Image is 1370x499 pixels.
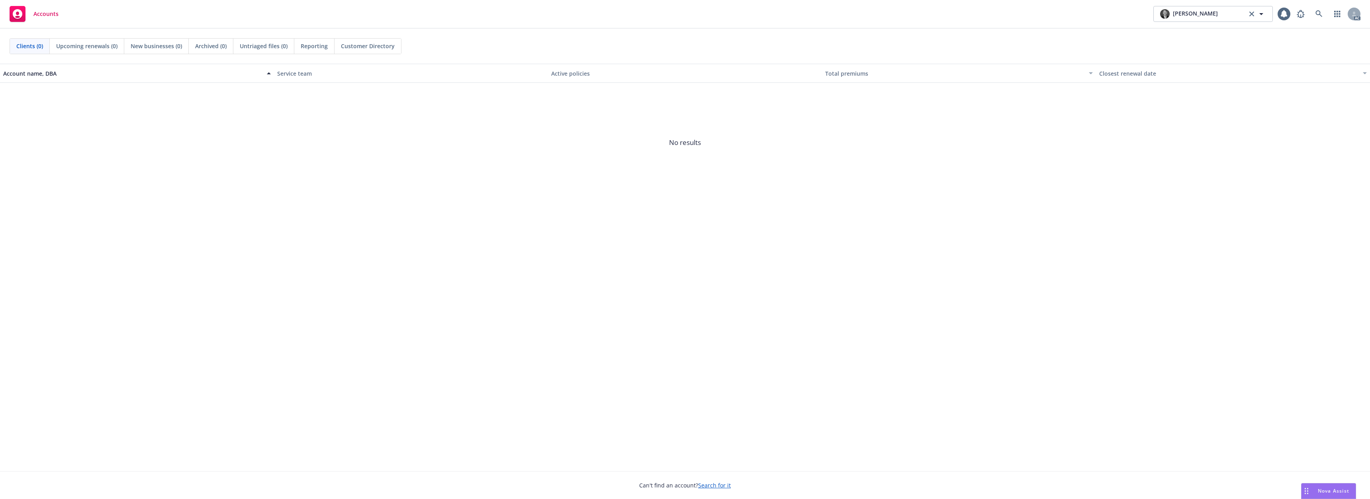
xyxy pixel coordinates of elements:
[33,11,59,17] span: Accounts
[1173,9,1218,19] span: [PERSON_NAME]
[56,42,117,50] span: Upcoming renewals (0)
[1247,9,1256,19] a: clear selection
[301,42,328,50] span: Reporting
[6,3,62,25] a: Accounts
[1329,6,1345,22] a: Switch app
[131,42,182,50] span: New businesses (0)
[1301,483,1311,499] div: Drag to move
[551,69,819,78] div: Active policies
[1293,6,1309,22] a: Report a Bug
[341,42,395,50] span: Customer Directory
[277,69,545,78] div: Service team
[1153,6,1273,22] button: photo[PERSON_NAME]clear selection
[195,42,227,50] span: Archived (0)
[274,64,548,83] button: Service team
[548,64,822,83] button: Active policies
[1160,9,1170,19] img: photo
[3,69,262,78] div: Account name, DBA
[1318,487,1349,494] span: Nova Assist
[1301,483,1356,499] button: Nova Assist
[698,481,731,489] a: Search for it
[825,69,1084,78] div: Total premiums
[1311,6,1327,22] a: Search
[1096,64,1370,83] button: Closest renewal date
[1099,69,1358,78] div: Closest renewal date
[240,42,288,50] span: Untriaged files (0)
[16,42,43,50] span: Clients (0)
[822,64,1096,83] button: Total premiums
[639,481,731,489] span: Can't find an account?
